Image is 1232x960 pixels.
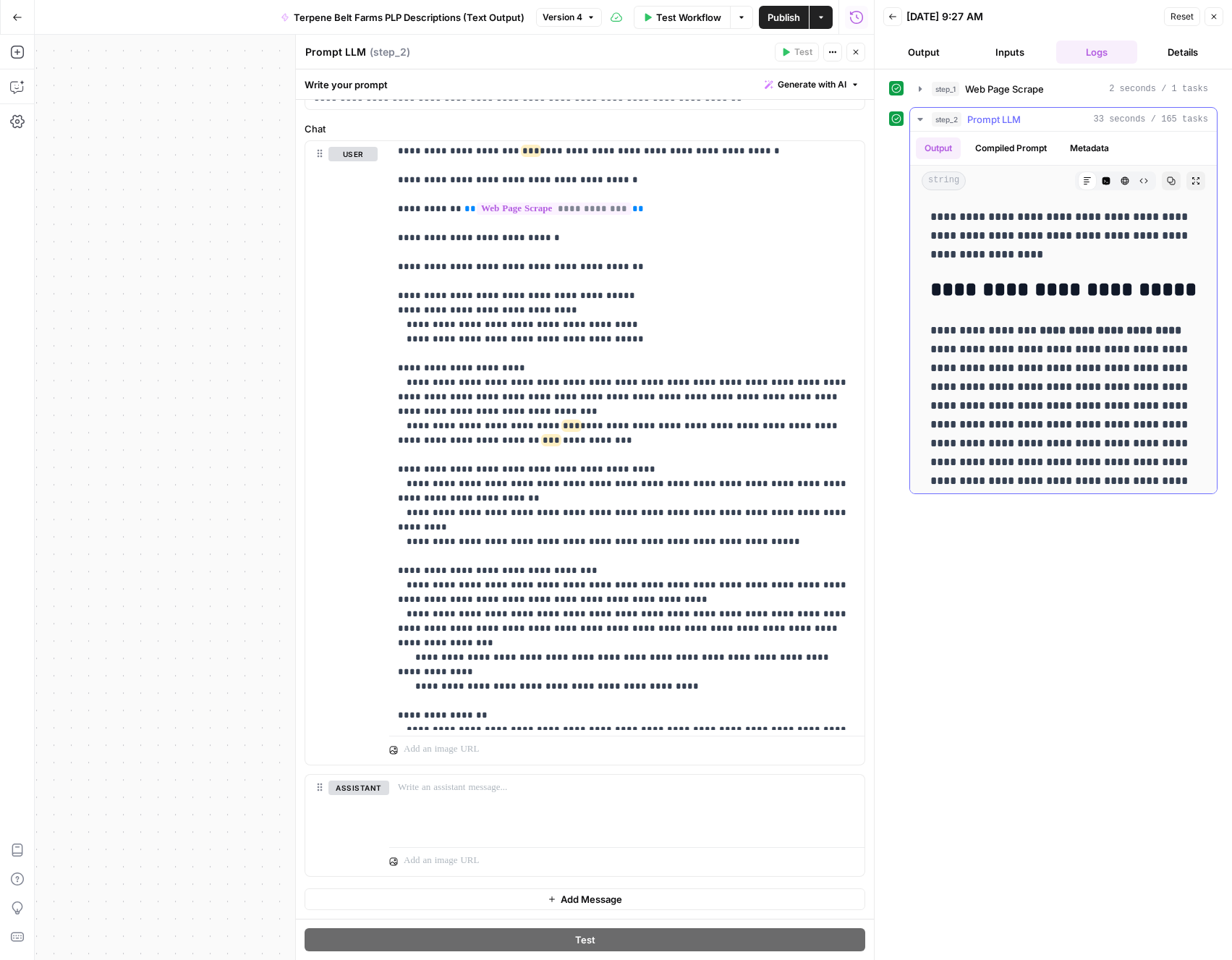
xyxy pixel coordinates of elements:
button: Generate with AI [759,75,865,94]
span: Publish [768,10,800,25]
button: Output [916,137,961,159]
span: ( step_2 ) [370,45,410,59]
div: 33 seconds / 165 tasks [910,132,1217,493]
button: Output [883,41,964,64]
span: Web Page Scrape [965,82,1044,96]
span: 2 seconds / 1 tasks [1109,82,1208,95]
button: Reset [1164,7,1200,26]
div: user [305,141,378,765]
button: Terpene Belt Farms PLP Descriptions (Text Output) [272,6,533,29]
span: Test [575,933,595,947]
button: user [328,147,378,161]
div: Write your prompt [296,69,874,99]
span: string [922,171,966,190]
button: Test [775,43,819,61]
span: Reset [1171,10,1194,23]
span: Test [794,46,812,59]
span: Version 4 [543,11,582,24]
button: Metadata [1061,137,1118,159]
label: Chat [305,122,865,136]
button: Test [305,928,865,951]
span: Terpene Belt Farms PLP Descriptions (Text Output) [294,10,524,25]
button: assistant [328,781,389,795]
button: 33 seconds / 165 tasks [910,108,1217,131]
button: Compiled Prompt [967,137,1055,159]
textarea: Prompt LLM [305,45,366,59]
span: Generate with AI [778,78,846,91]
span: Prompt LLM [967,112,1021,127]
div: assistant [305,775,378,876]
button: Version 4 [536,8,602,27]
span: 33 seconds / 165 tasks [1094,113,1208,126]
button: Inputs [970,41,1051,64]
button: 2 seconds / 1 tasks [910,77,1217,101]
span: Test Workflow [656,10,721,25]
button: Publish [759,6,809,29]
span: Add Message [561,892,622,906]
button: Test Workflow [634,6,730,29]
span: step_1 [932,82,959,96]
span: step_2 [932,112,961,127]
button: Add Message [305,888,865,910]
button: Details [1143,41,1224,64]
button: Logs [1056,41,1137,64]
